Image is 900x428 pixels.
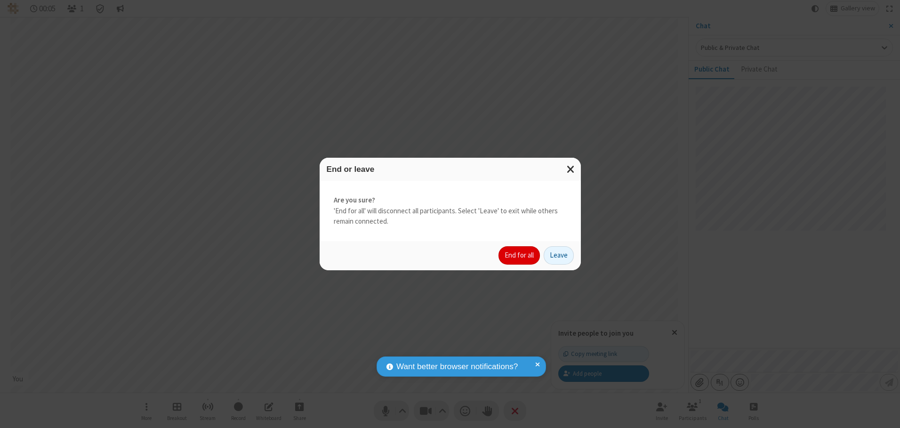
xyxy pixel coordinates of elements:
button: Leave [544,246,574,265]
strong: Are you sure? [334,195,567,206]
div: 'End for all' will disconnect all participants. Select 'Leave' to exit while others remain connec... [320,181,581,241]
span: Want better browser notifications? [396,361,518,373]
button: Close modal [561,158,581,181]
button: End for all [498,246,540,265]
h3: End or leave [327,165,574,174]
